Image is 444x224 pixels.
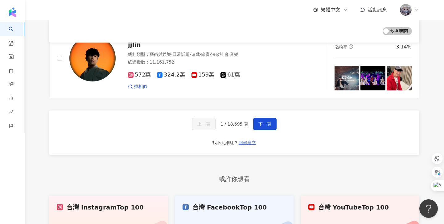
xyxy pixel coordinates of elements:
[157,72,185,78] span: 324.2萬
[321,6,340,13] span: 繁體中文
[258,122,271,127] span: 下一頁
[220,122,248,127] span: 1 / 18,695 頁
[200,52,201,57] span: ·
[201,52,210,57] span: 節慶
[335,44,347,49] span: 漲粉率
[308,203,412,212] div: 台灣 YouTube Top 100
[49,18,419,98] a: KOL Avatar[PERSON_NAME]JJ [PERSON_NAME]JJ林俊傑jjlin網紅類型：藝術與娛樂·日常話題·遊戲·節慶·法政社會·音樂總追蹤數：11,161,752572萬...
[230,52,238,57] span: 音樂
[128,59,300,65] div: 總追蹤數 ： 11,161,752
[228,52,230,57] span: ·
[128,72,151,78] span: 572萬
[239,140,256,145] span: 回報建立
[360,66,385,91] img: post-image
[172,52,190,57] span: 日常話題
[191,72,214,78] span: 159萬
[190,52,191,57] span: ·
[213,174,256,184] span: 或許你想看
[335,66,360,91] img: post-image
[387,66,412,91] img: post-image
[238,138,256,147] button: 回報建立
[212,140,238,146] div: 找不到網紅？
[400,4,412,16] img: Screen%20Shot%202021-07-26%20at%202.59.10%20PM%20copy.png
[210,52,211,57] span: ·
[183,203,286,212] div: 台灣 Facebook Top 100
[69,35,116,81] img: KOL Avatar
[419,199,438,218] iframe: Help Scout Beacon - Open
[171,52,172,57] span: ·
[7,7,17,17] img: logo icon
[9,22,21,46] a: search
[211,52,228,57] span: 法政社會
[9,106,14,120] span: rise
[349,44,353,49] span: question-circle
[128,84,147,90] a: 找相似
[128,52,300,58] div: 網紅類型 ：
[192,118,216,130] button: 上一頁
[253,118,277,130] button: 下一頁
[368,7,387,13] span: 活動訊息
[128,41,141,48] span: jjlin
[150,52,171,57] span: 藝術與娛樂
[191,52,200,57] span: 遊戲
[220,72,240,78] span: 61萬
[396,44,412,50] div: 3.14%
[134,84,147,90] span: 找相似
[57,203,160,212] div: 台灣 Instagram Top 100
